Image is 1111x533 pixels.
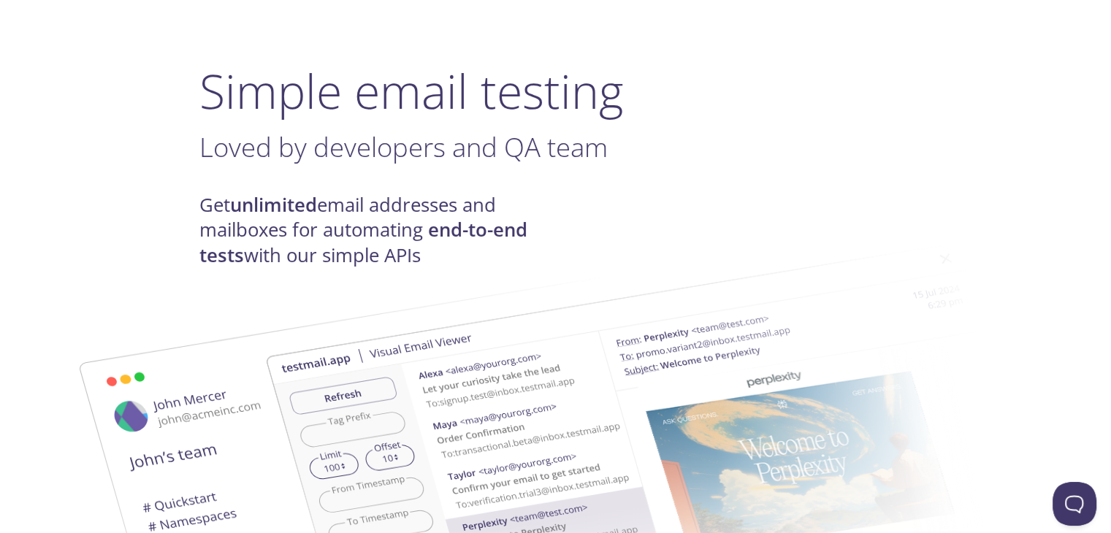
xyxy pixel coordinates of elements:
[1053,482,1096,526] iframe: Help Scout Beacon - Open
[199,217,527,267] strong: end-to-end tests
[199,193,556,268] h4: Get email addresses and mailboxes for automating with our simple APIs
[199,63,912,119] h1: Simple email testing
[230,192,317,218] strong: unlimited
[199,129,608,165] span: Loved by developers and QA team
